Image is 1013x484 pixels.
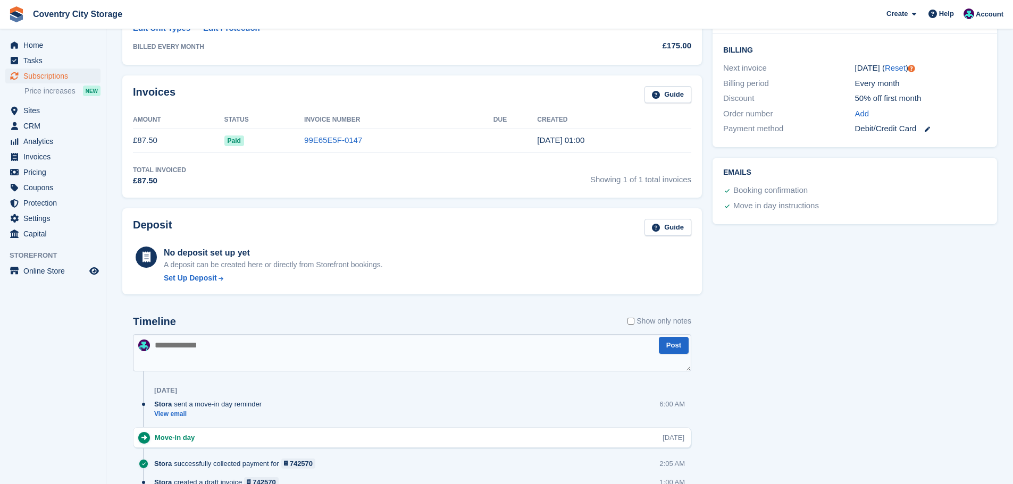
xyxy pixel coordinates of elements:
[939,9,954,19] span: Help
[627,316,634,327] input: Show only notes
[5,196,101,210] a: menu
[154,399,267,409] div: sent a move-in day reminder
[723,123,855,135] div: Payment method
[976,9,1003,20] span: Account
[5,53,101,68] a: menu
[723,92,855,105] div: Discount
[723,108,855,120] div: Order number
[855,123,986,135] div: Debit/Credit Card
[164,259,383,270] p: A deposit can be created here or directly from Storefront bookings.
[855,62,986,74] div: [DATE] ( )
[23,134,87,149] span: Analytics
[23,211,87,226] span: Settings
[5,149,101,164] a: menu
[23,165,87,180] span: Pricing
[5,134,101,149] a: menu
[83,86,101,96] div: NEW
[723,78,855,90] div: Billing period
[590,165,691,187] span: Showing 1 of 1 total invoices
[855,108,869,120] a: Add
[164,273,217,284] div: Set Up Deposit
[5,118,101,133] a: menu
[733,200,819,213] div: Move in day instructions
[133,86,175,104] h2: Invoices
[493,112,538,129] th: Due
[133,316,176,328] h2: Timeline
[154,399,172,409] span: Stora
[855,78,986,90] div: Every month
[23,118,87,133] span: CRM
[723,62,855,74] div: Next invoice
[224,135,244,146] span: Paid
[154,410,267,419] a: View email
[304,135,362,145] a: 99E65E5F-0147
[281,458,316,469] a: 742570
[23,180,87,195] span: Coupons
[659,337,689,354] button: Post
[154,386,177,395] div: [DATE]
[24,85,101,97] a: Price increases NEW
[907,64,916,73] div: Tooltip anchor
[164,273,383,284] a: Set Up Deposit
[644,219,691,236] a: Guide
[23,69,87,83] span: Subscriptions
[5,180,101,195] a: menu
[5,264,101,278] a: menu
[23,149,87,164] span: Invoices
[133,129,224,152] td: £87.50
[5,226,101,241] a: menu
[886,9,908,19] span: Create
[537,135,584,145] time: 2025-08-26 00:00:25 UTC
[659,458,685,469] div: 2:05 AM
[133,112,224,129] th: Amount
[733,184,808,197] div: Booking confirmation
[23,196,87,210] span: Protection
[155,432,200,443] div: Move-in day
[133,165,186,175] div: Total Invoiced
[659,399,685,409] div: 6:00 AM
[164,247,383,259] div: No deposit set up yet
[290,458,313,469] div: 742570
[23,103,87,118] span: Sites
[663,432,684,443] div: [DATE]
[304,112,493,129] th: Invoice Number
[23,38,87,53] span: Home
[5,211,101,226] a: menu
[29,5,127,23] a: Coventry City Storage
[723,44,986,55] h2: Billing
[5,103,101,118] a: menu
[23,53,87,68] span: Tasks
[588,40,691,52] div: £175.00
[723,168,986,177] h2: Emails
[627,316,691,327] label: Show only notes
[964,9,974,19] img: Michael Doherty
[24,86,76,96] span: Price increases
[133,175,186,187] div: £87.50
[154,458,172,469] span: Stora
[5,38,101,53] a: menu
[9,6,24,22] img: stora-icon-8386f47178a22dfd0bd8f6a31ec36ba5ce8667c1dd55bd0f319d3a0aa187defe.svg
[88,265,101,277] a: Preview store
[5,165,101,180] a: menu
[133,219,172,236] h2: Deposit
[23,226,87,241] span: Capital
[885,63,906,72] a: Reset
[23,264,87,278] span: Online Store
[5,69,101,83] a: menu
[537,112,691,129] th: Created
[138,339,150,351] img: Michael Doherty
[224,112,305,129] th: Status
[154,458,321,469] div: successfully collected payment for
[10,250,106,261] span: Storefront
[855,92,986,105] div: 50% off first month
[644,86,691,104] a: Guide
[133,42,588,52] div: BILLED EVERY MONTH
